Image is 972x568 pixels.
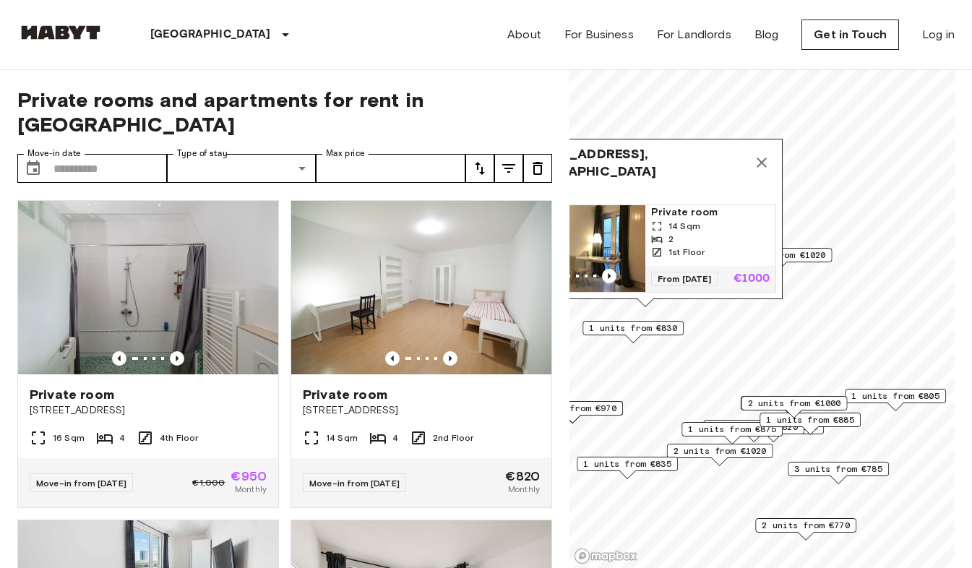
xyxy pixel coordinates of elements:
[583,457,671,470] span: 1 units from €835
[760,413,861,435] div: Map marker
[508,139,783,307] div: Map marker
[433,431,473,444] span: 2nd Floor
[309,478,400,489] span: Move-in from [DATE]
[668,246,705,259] span: 1st Floor
[523,154,552,183] button: tune
[170,351,184,366] button: Previous image
[674,444,767,457] span: 2 units from €1020
[564,26,634,43] a: For Business
[326,431,358,444] span: 14 Sqm
[651,205,770,220] span: Private room
[18,201,278,374] img: Marketing picture of unit DE-02-009-001-04HF
[528,402,616,415] span: 1 units from €970
[30,403,267,418] span: [STREET_ADDRESS]
[494,154,523,183] button: tune
[160,431,198,444] span: 4th Floor
[688,423,776,436] span: 1 units from €875
[291,201,551,374] img: Marketing picture of unit DE-02-020-04M
[668,220,700,233] span: 14 Sqm
[231,470,267,483] span: €950
[119,431,125,444] span: 4
[741,396,847,418] div: Map marker
[703,420,804,442] div: Map marker
[150,26,271,43] p: [GEOGRAPHIC_DATA]
[515,205,776,293] a: Marketing picture of unit DE-02-002-003-02HFPrevious imagePrevious imagePrivate room14 Sqm21st Fl...
[766,413,854,426] span: 1 units from €885
[291,200,552,508] a: Marketing picture of unit DE-02-020-04MPrevious imagePrevious imagePrivate room[STREET_ADDRESS]14...
[845,389,946,411] div: Map marker
[507,26,541,43] a: About
[755,518,856,541] div: Map marker
[505,470,540,483] span: €820
[733,249,826,262] span: 1 units from €1020
[589,322,677,335] span: 1 units from €830
[385,351,400,366] button: Previous image
[602,269,616,283] button: Previous image
[681,422,783,444] div: Map marker
[36,478,126,489] span: Move-in from [DATE]
[574,548,637,564] a: Mapbox logo
[53,431,85,444] span: 16 Sqm
[577,457,678,479] div: Map marker
[465,154,494,183] button: tune
[392,431,398,444] span: 4
[30,386,114,403] span: Private room
[668,233,674,246] span: 2
[762,519,850,532] span: 2 units from €770
[17,87,552,137] span: Private rooms and apartments for rent in [GEOGRAPHIC_DATA]
[667,444,773,466] div: Map marker
[754,26,779,43] a: Blog
[726,248,833,270] div: Map marker
[515,145,747,180] span: [STREET_ADDRESS], [GEOGRAPHIC_DATA]
[443,351,457,366] button: Previous image
[19,154,48,183] button: Choose date
[657,26,731,43] a: For Landlords
[922,26,955,43] a: Log in
[27,147,81,160] label: Move-in date
[235,483,267,496] span: Monthly
[17,25,104,40] img: Habyt
[515,186,776,199] span: 1 units
[303,403,540,418] span: [STREET_ADDRESS]
[112,351,126,366] button: Previous image
[851,390,939,403] span: 1 units from €805
[326,147,365,160] label: Max price
[741,396,848,418] div: Map marker
[734,273,770,285] p: €1000
[710,421,798,434] span: 2 units from €820
[801,20,899,50] a: Get in Touch
[515,205,645,292] img: Marketing picture of unit DE-02-002-003-02HF
[582,321,684,343] div: Map marker
[522,401,623,423] div: Map marker
[17,200,279,508] a: Marketing picture of unit DE-02-009-001-04HFPrevious imagePrevious imagePrivate room[STREET_ADDRE...
[177,147,228,160] label: Type of stay
[192,476,225,489] span: €1,000
[651,272,718,286] span: From [DATE]
[794,462,882,476] span: 3 units from €785
[788,462,889,484] div: Map marker
[303,386,387,403] span: Private room
[508,483,540,496] span: Monthly
[748,397,841,410] span: 2 units from €1000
